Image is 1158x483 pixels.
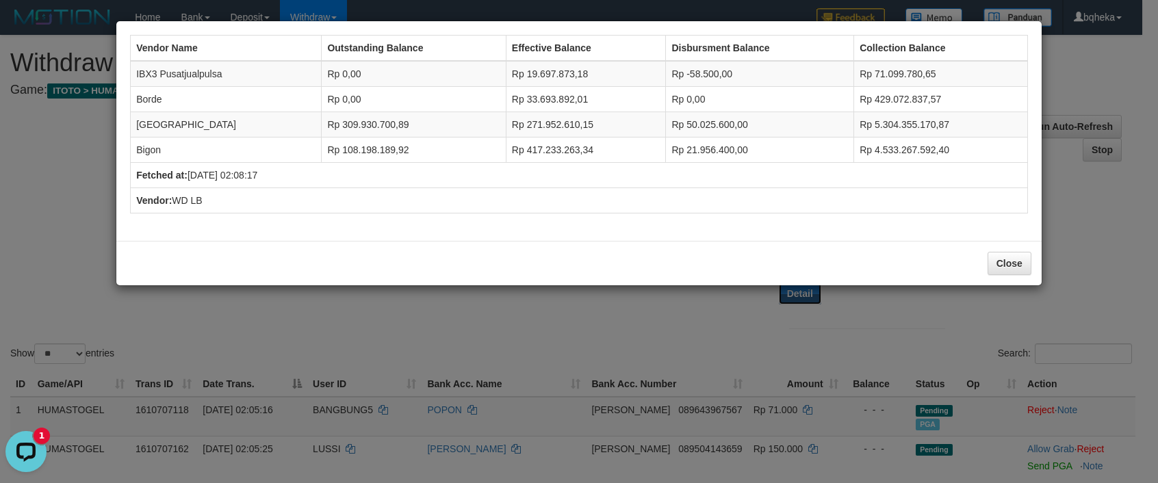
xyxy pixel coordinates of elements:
td: Rp 19.697.873,18 [506,61,666,87]
td: Rp 71.099.780,65 [854,61,1028,87]
td: Bigon [131,138,322,163]
td: Rp -58.500,00 [666,61,854,87]
button: Close [988,252,1031,275]
td: Rp 309.930.700,89 [322,112,506,138]
b: Fetched at: [136,170,188,181]
td: IBX3 Pusatjualpulsa [131,61,322,87]
td: Rp 5.304.355.170,87 [854,112,1028,138]
td: Rp 0,00 [322,87,506,112]
button: Open LiveChat chat widget [5,5,47,47]
td: Rp 0,00 [322,61,506,87]
td: Borde [131,87,322,112]
td: [DATE] 02:08:17 [131,163,1028,188]
td: Rp 417.233.263,34 [506,138,666,163]
td: Rp 108.198.189,92 [322,138,506,163]
td: Rp 0,00 [666,87,854,112]
th: Vendor Name [131,36,322,62]
th: Outstanding Balance [322,36,506,62]
th: Effective Balance [506,36,666,62]
td: Rp 33.693.892,01 [506,87,666,112]
td: Rp 429.072.837,57 [854,87,1028,112]
b: Vendor: [136,195,172,206]
th: Collection Balance [854,36,1028,62]
td: Rp 271.952.610,15 [506,112,666,138]
td: Rp 4.533.267.592,40 [854,138,1028,163]
td: [GEOGRAPHIC_DATA] [131,112,322,138]
td: Rp 21.956.400,00 [666,138,854,163]
div: new message indicator [34,2,50,18]
th: Disbursment Balance [666,36,854,62]
td: Rp 50.025.600,00 [666,112,854,138]
td: WD LB [131,188,1028,213]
